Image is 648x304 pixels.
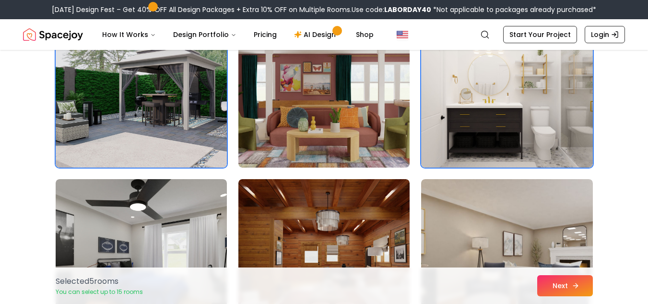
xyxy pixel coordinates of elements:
[352,5,431,14] span: Use code:
[23,25,83,44] a: Spacejoy
[56,288,143,296] p: You can select up to 15 rooms
[384,5,431,14] b: LABORDAY40
[56,14,227,168] img: Room room-19
[421,14,592,168] img: Room room-21
[23,25,83,44] img: Spacejoy Logo
[397,29,408,40] img: United States
[56,276,143,287] p: Selected 5 room s
[94,25,381,44] nav: Main
[23,19,625,50] nav: Global
[585,26,625,43] a: Login
[246,25,284,44] a: Pricing
[286,25,346,44] a: AI Design
[537,275,593,296] button: Next
[348,25,381,44] a: Shop
[52,5,596,14] div: [DATE] Design Fest – Get 40% OFF All Design Packages + Extra 10% OFF on Multiple Rooms.
[431,5,596,14] span: *Not applicable to packages already purchased*
[238,14,410,168] img: Room room-20
[94,25,164,44] button: How It Works
[503,26,577,43] a: Start Your Project
[165,25,244,44] button: Design Portfolio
